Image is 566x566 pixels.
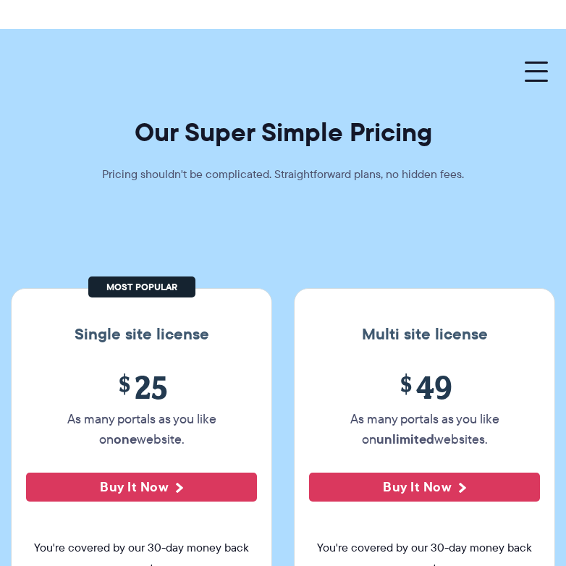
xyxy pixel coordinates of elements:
p: As many portals as you like on website. [26,409,257,449]
p: Pricing shouldn't be complicated. Straightforward plans, no hidden fees. [66,166,500,182]
p: As many portals as you like on websites. [309,409,540,449]
button: Buy It Now [309,473,540,502]
span: 25 [26,369,257,405]
h3: Single site license [26,325,257,344]
h3: Multi site license [309,325,540,344]
span: 49 [309,369,540,405]
h1: Our Super Simple Pricing [11,116,555,148]
strong: one [114,429,137,449]
strong: unlimited [376,429,434,449]
button: Buy It Now [26,473,257,502]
